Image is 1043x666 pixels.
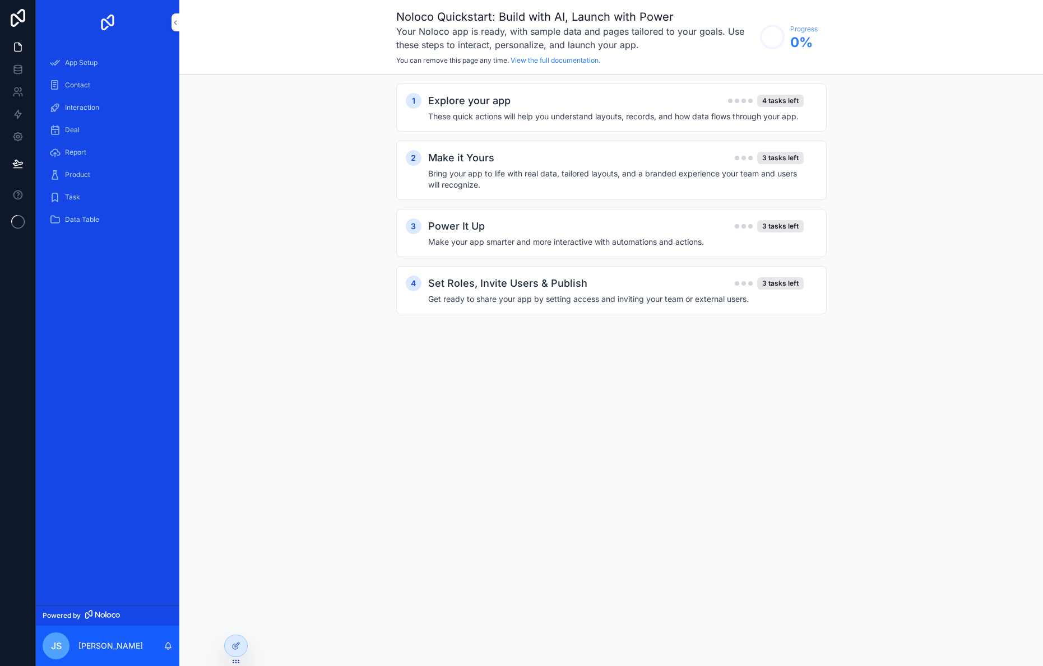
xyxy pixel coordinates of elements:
[99,13,117,31] img: App logo
[790,25,818,34] span: Progress
[396,9,754,25] h1: Noloco Quickstart: Build with AI, Launch with Power
[65,103,99,112] span: Interaction
[43,142,173,162] a: Report
[757,152,804,164] div: 3 tasks left
[428,236,804,248] h4: Make your app smarter and more interactive with automations and actions.
[428,168,804,190] h4: Bring your app to life with real data, tailored layouts, and a branded experience your team and u...
[428,93,511,109] h2: Explore your app
[65,58,98,67] span: App Setup
[65,81,90,90] span: Contact
[65,148,86,157] span: Report
[511,56,600,64] a: View the full documentation.
[43,611,81,620] span: Powered by
[757,220,804,232] div: 3 tasks left
[43,97,173,118] a: Interaction
[428,218,485,234] h2: Power It Up
[43,165,173,185] a: Product
[428,294,804,305] h4: Get ready to share your app by setting access and inviting your team or external users.
[65,125,80,134] span: Deal
[757,95,804,107] div: 4 tasks left
[43,75,173,95] a: Contact
[43,187,173,207] a: Task
[65,215,99,224] span: Data Table
[406,218,421,234] div: 3
[179,74,1043,346] div: scrollable content
[65,170,90,179] span: Product
[428,111,804,122] h4: These quick actions will help you understand layouts, records, and how data flows through your app.
[406,276,421,291] div: 4
[36,605,179,626] a: Powered by
[43,53,173,73] a: App Setup
[428,276,587,291] h2: Set Roles, Invite Users & Publish
[51,639,62,653] span: JS
[78,640,143,651] p: [PERSON_NAME]
[65,193,80,202] span: Task
[406,150,421,166] div: 2
[757,277,804,290] div: 3 tasks left
[43,120,173,140] a: Deal
[396,25,754,52] h3: Your Noloco app is ready, with sample data and pages tailored to your goals. Use these steps to i...
[396,56,509,64] span: You can remove this page any time.
[36,45,179,244] div: scrollable content
[406,93,421,109] div: 1
[43,209,173,230] a: Data Table
[790,34,818,52] span: 0 %
[428,150,494,166] h2: Make it Yours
